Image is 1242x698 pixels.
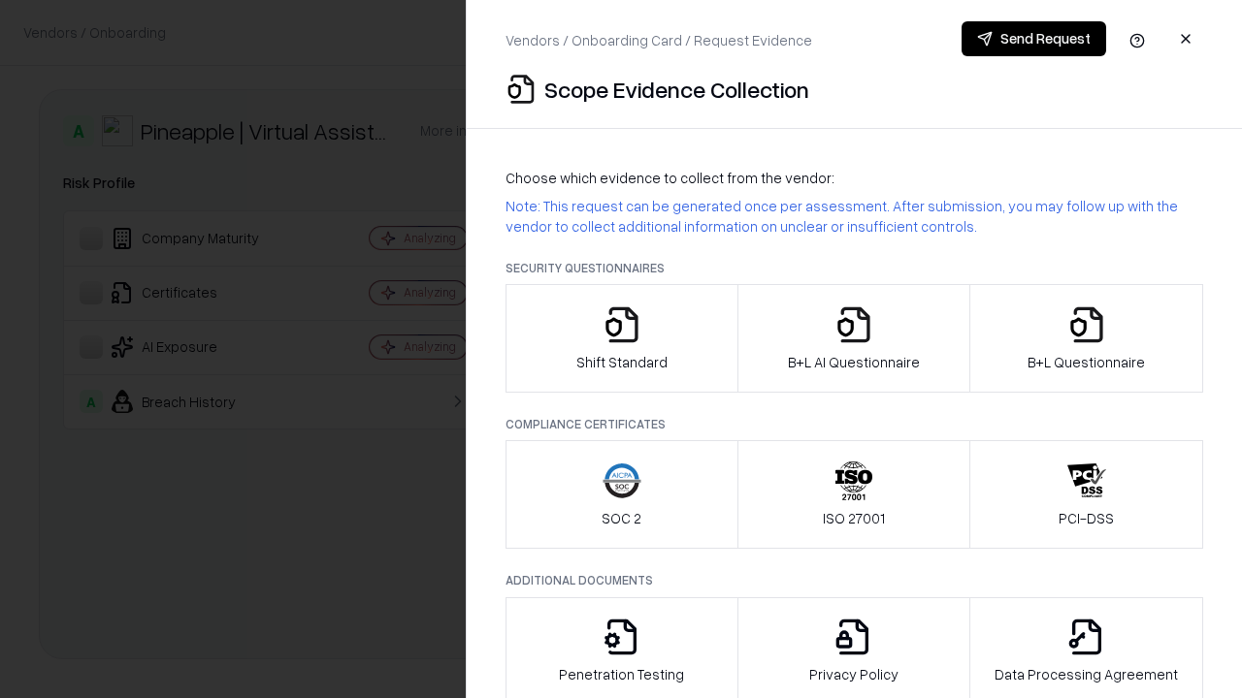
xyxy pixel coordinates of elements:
p: Shift Standard [576,352,668,372]
p: B+L AI Questionnaire [788,352,920,372]
button: B+L AI Questionnaire [737,284,971,393]
button: Send Request [962,21,1106,56]
p: SOC 2 [602,508,641,528]
p: Scope Evidence Collection [544,74,809,105]
p: Note: This request can be generated once per assessment. After submission, you may follow up with... [506,196,1203,237]
p: B+L Questionnaire [1028,352,1145,372]
p: Data Processing Agreement [995,664,1178,684]
p: Compliance Certificates [506,416,1203,432]
button: ISO 27001 [737,440,971,549]
p: Privacy Policy [809,664,899,684]
p: Vendors / Onboarding Card / Request Evidence [506,30,812,50]
p: PCI-DSS [1059,508,1114,528]
button: Shift Standard [506,284,738,393]
button: B+L Questionnaire [969,284,1203,393]
button: PCI-DSS [969,440,1203,549]
p: Penetration Testing [559,664,684,684]
p: Additional Documents [506,572,1203,588]
p: Choose which evidence to collect from the vendor: [506,168,1203,188]
p: ISO 27001 [823,508,885,528]
p: Security Questionnaires [506,260,1203,276]
button: SOC 2 [506,440,738,549]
